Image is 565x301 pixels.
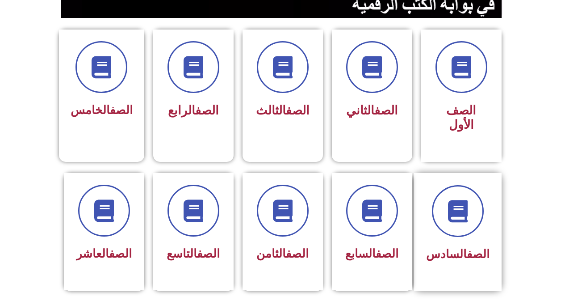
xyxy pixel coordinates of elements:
[345,247,398,260] span: السابع
[376,247,398,260] a: الصف
[426,247,490,261] span: السادس
[71,103,133,117] span: الخامس
[467,247,490,261] a: الصف
[197,247,220,260] a: الصف
[286,247,309,260] a: الصف
[446,103,476,132] span: الصف الأول
[195,103,219,118] a: الصف
[256,103,310,118] span: الثالث
[374,103,398,118] a: الصف
[167,247,220,260] span: التاسع
[109,247,132,260] a: الصف
[346,103,398,118] span: الثاني
[110,103,133,117] a: الصف
[256,247,309,260] span: الثامن
[76,247,132,260] span: العاشر
[286,103,310,118] a: الصف
[168,103,219,118] span: الرابع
